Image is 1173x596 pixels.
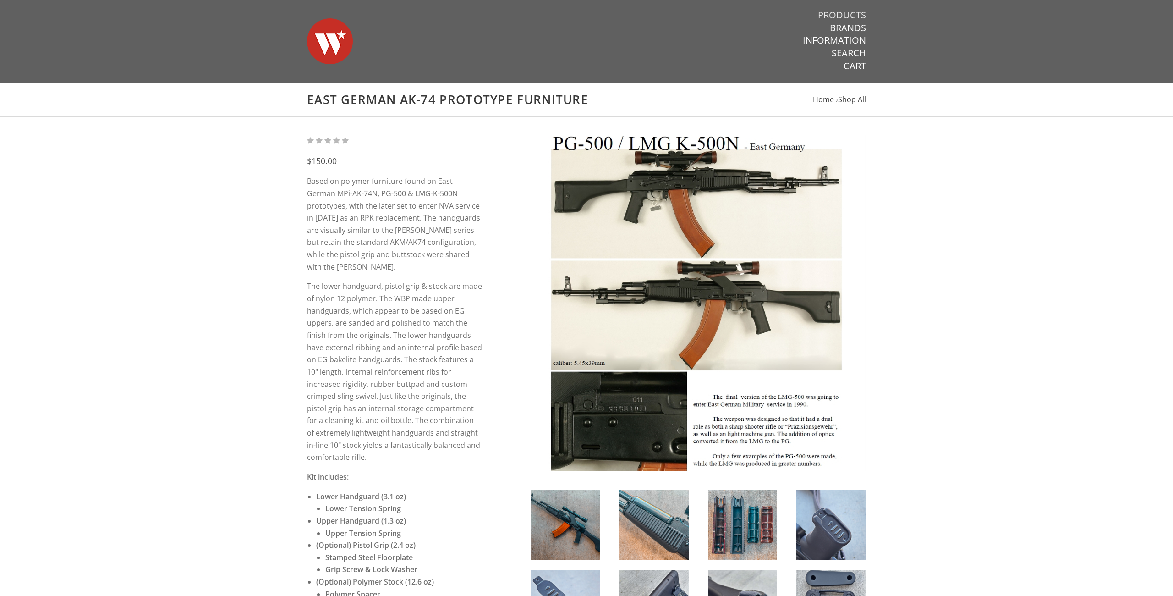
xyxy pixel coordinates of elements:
li: › [836,94,866,106]
a: Home [813,94,834,105]
a: Information [803,34,866,46]
strong: Stamped Steel Floorplate [325,552,413,563]
img: East German AK-74 Prototype Furniture [796,490,866,560]
strong: (Optional) Pistol Grip (2.4 oz) [316,540,416,550]
img: East German AK-74 Prototype Furniture [531,490,600,560]
strong: Upper Handguard (1.3 oz) [316,516,406,526]
strong: Kit includes: [307,472,349,482]
img: East German AK-74 Prototype Furniture [531,135,866,471]
strong: (Optional) Polymer Stock (12.6 oz) [316,577,434,587]
img: East German AK-74 Prototype Furniture [708,490,777,560]
span: $150.00 [307,155,337,166]
p: Based on polymer furniture found on East German MPi-AK-74N, PG-500 & LMG-K-500N prototypes, with ... [307,175,482,273]
img: Warsaw Wood Co. [307,9,353,73]
strong: Lower Tension Spring [325,503,401,513]
a: Shop All [838,94,866,105]
a: Brands [830,22,866,34]
a: Products [818,9,866,21]
p: The lower handguard, pistol grip & stock are made of nylon 12 polymer. The WBP made upper handgua... [307,280,482,464]
img: East German AK-74 Prototype Furniture [619,490,689,560]
strong: Grip Screw & Lock Washer [325,564,417,574]
h1: East German AK-74 Prototype Furniture [307,92,866,107]
strong: Upper Tension Spring [325,528,401,538]
a: Search [832,47,866,59]
strong: Lower Handguard (3.1 oz) [316,491,406,502]
a: Cart [844,60,866,72]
